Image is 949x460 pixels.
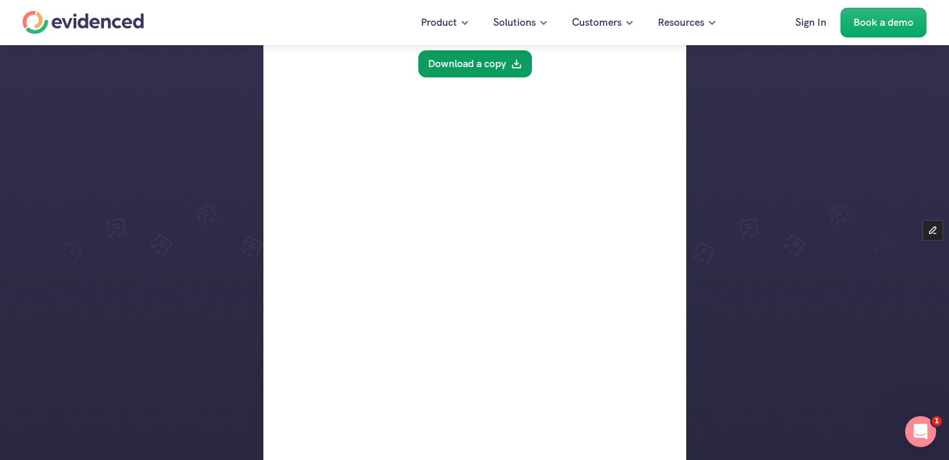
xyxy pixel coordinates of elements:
[731,8,781,37] a: Pricing
[572,14,622,31] p: Customers
[23,11,144,34] a: Home
[923,221,943,240] button: Edit Framer Content
[841,8,926,37] a: Book a demo
[658,14,704,31] p: Resources
[786,8,836,37] a: Sign In
[795,14,826,31] p: Sign In
[493,14,536,31] p: Solutions
[905,416,936,447] iframe: Intercom live chat
[740,14,771,31] p: Pricing
[853,14,913,31] p: Book a demo
[418,50,531,77] a: Download a copy
[421,14,457,31] p: Product
[932,416,942,426] span: 1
